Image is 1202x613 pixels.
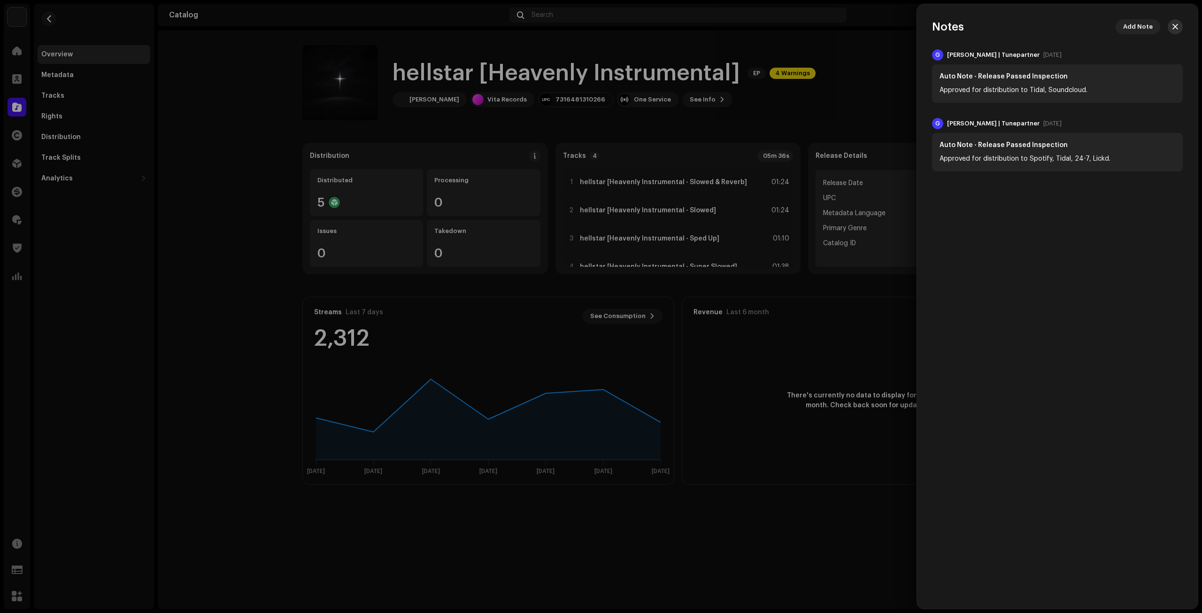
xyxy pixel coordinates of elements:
[940,72,1175,82] div: Auto Note - Release Passed Inspection
[1043,51,1062,59] div: [DATE]
[1116,19,1160,34] button: Add Note
[932,49,943,61] div: G
[932,118,943,129] div: G
[947,120,1040,127] div: [PERSON_NAME] | Tunepartner
[940,140,1175,150] div: Auto Note - Release Passed Inspection
[947,51,1040,59] div: [PERSON_NAME] | Tunepartner
[940,154,1175,164] div: Approved for distribution to Spotify, Tidal, 24-7, Lickd.
[932,19,964,34] h3: Notes
[940,85,1175,95] div: Approved for distribution to Tidal, Soundcloud.
[1043,120,1062,127] div: [DATE]
[1123,17,1153,36] span: Add Note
